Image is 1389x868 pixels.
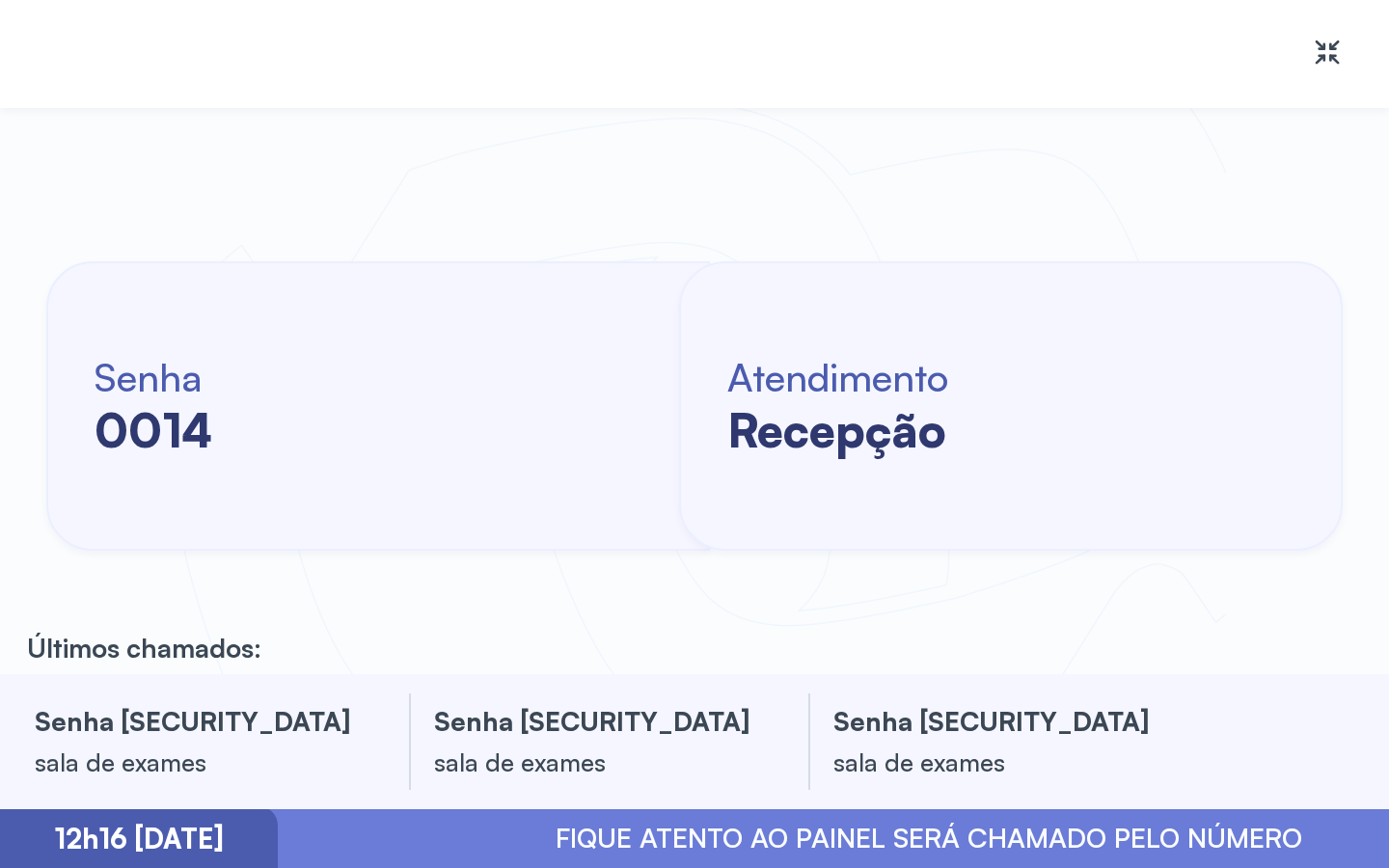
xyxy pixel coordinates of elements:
[95,353,212,401] h6: Senha
[434,702,762,741] h3: Senha [SECURITY_DATA]
[727,353,948,401] h6: Atendimento
[833,702,1161,741] h3: Senha [SECURITY_DATA]
[35,702,363,741] h3: Senha [SECURITY_DATA]
[434,743,762,781] div: sala de exames
[35,743,363,781] div: sala de exames
[27,632,261,665] p: Últimos chamados:
[833,743,1161,781] div: sala de exames
[39,21,321,87] img: Logotipo do estabelecimento
[95,401,212,459] h2: 0014
[727,401,948,459] h2: recepção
